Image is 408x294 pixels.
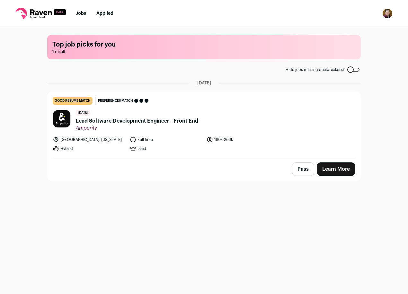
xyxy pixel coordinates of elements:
button: Open dropdown [382,8,393,19]
h1: Top job picks for you [52,40,356,49]
img: 19419585-medium_jpg [382,8,393,19]
a: Jobs [76,11,86,16]
li: Full time [130,136,203,143]
span: Hide jobs missing dealbreakers? [286,67,345,72]
div: good resume match [53,97,93,105]
span: 1 result [52,49,356,54]
button: Pass [292,162,314,176]
a: Learn More [317,162,355,176]
li: Lead [130,145,203,152]
li: 190k-260k [207,136,280,143]
li: [GEOGRAPHIC_DATA], [US_STATE] [53,136,126,143]
img: f544f3fb668842ca850d9f020d016d4ec55c2714452868e8aa287f477811882e.jpg [53,110,70,127]
span: [DATE] [76,110,90,116]
a: good resume match Preferences match [DATE] Lead Software Development Engineer - Front End Amperit... [48,92,360,157]
a: Applied [96,11,113,16]
span: Lead Software Development Engineer - Front End [76,117,198,125]
span: Preferences match [98,98,133,104]
span: [DATE] [197,80,211,86]
span: Amperity [76,125,198,131]
li: Hybrid [53,145,126,152]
